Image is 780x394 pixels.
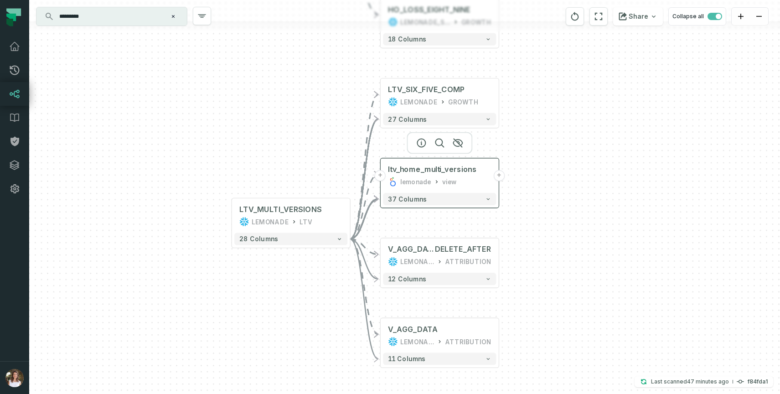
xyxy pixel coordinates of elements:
div: V_AGG_DATA_TESTING_DELETE_AFTER [388,244,491,254]
div: LTV_SIX_FIVE_COMP [388,85,465,95]
div: LTV [300,217,312,227]
g: Edge from 73c026f61117a6228818c327828724d3 to 537763284f9f5c2e41174e75cc7b41ae [350,119,378,239]
div: view [442,177,456,187]
span: 27 columns [388,115,427,123]
span: 28 columns [239,235,278,243]
div: LEMONADE [252,217,289,227]
img: avatar of Sharon Lifchitz [5,369,24,387]
button: Share [613,7,663,26]
div: LEMONADE [400,257,434,267]
span: 11 columns [388,355,425,363]
button: + [493,170,504,181]
div: lemonade [400,177,431,187]
button: Clear search query [169,12,178,21]
span: DELETE_AFTER [435,244,491,254]
h4: f84fda1 [748,379,768,384]
div: GROWTH [448,97,478,107]
g: Edge from 73c026f61117a6228818c327828724d3 to 537763284f9f5c2e41174e75cc7b41ae [350,94,378,239]
span: 12 columns [388,275,426,283]
div: LEMONADE [400,97,437,107]
button: + [375,170,386,181]
p: Last scanned [651,377,729,386]
relative-time: Sep 11, 2025, 11:33 AM GMT+2 [687,378,729,385]
button: Last scanned[DATE] 11:33:45 AMf84fda1 [635,376,773,387]
div: ATTRIBUTION [445,257,491,267]
g: Edge from 73c026f61117a6228818c327828724d3 to 427a4f1aa5bdf852c1b977772adfe981 [350,239,378,279]
g: Edge from 73c026f61117a6228818c327828724d3 to 1180b2c0ead0a86329e1e9c71bd892c8 [350,239,378,359]
span: 18 columns [388,36,426,43]
button: Collapse all [668,7,726,26]
g: Edge from 73c026f61117a6228818c327828724d3 to 427a4f1aa5bdf852c1b977772adfe981 [350,239,378,254]
div: ATTRIBUTION [445,337,491,347]
g: Edge from 73c026f61117a6228818c327828724d3 to 1180b2c0ead0a86329e1e9c71bd892c8 [350,239,378,334]
div: ltv_home_multi_versions [388,165,476,175]
span: 37 columns [388,195,427,202]
button: zoom in [732,8,750,26]
div: LTV_MULTI_VERSIONS [239,205,322,215]
g: Edge from 73c026f61117a6228818c327828724d3 to 2bd923c763140345915ca51f56294fbc [350,199,378,239]
div: LEMONADE [400,337,434,347]
button: zoom out [750,8,768,26]
span: V_AGG_DATA_TESTING_ [388,244,434,254]
div: V_AGG_DATA [388,324,438,334]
